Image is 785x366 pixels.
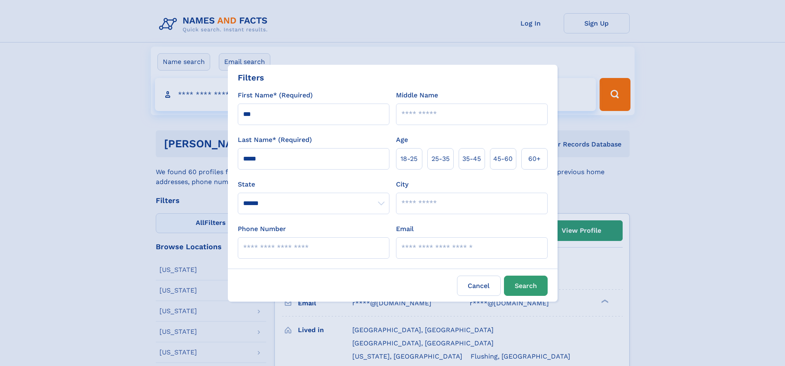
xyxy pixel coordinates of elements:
label: Cancel [457,276,501,296]
label: State [238,179,389,189]
label: Middle Name [396,90,438,100]
button: Search [504,276,548,296]
span: 18‑25 [401,154,417,164]
label: First Name* (Required) [238,90,313,100]
label: City [396,179,408,189]
label: Email [396,224,414,234]
span: 45‑60 [493,154,513,164]
label: Last Name* (Required) [238,135,312,145]
label: Phone Number [238,224,286,234]
span: 60+ [528,154,541,164]
span: 25‑35 [431,154,450,164]
label: Age [396,135,408,145]
span: 35‑45 [462,154,481,164]
div: Filters [238,71,264,84]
